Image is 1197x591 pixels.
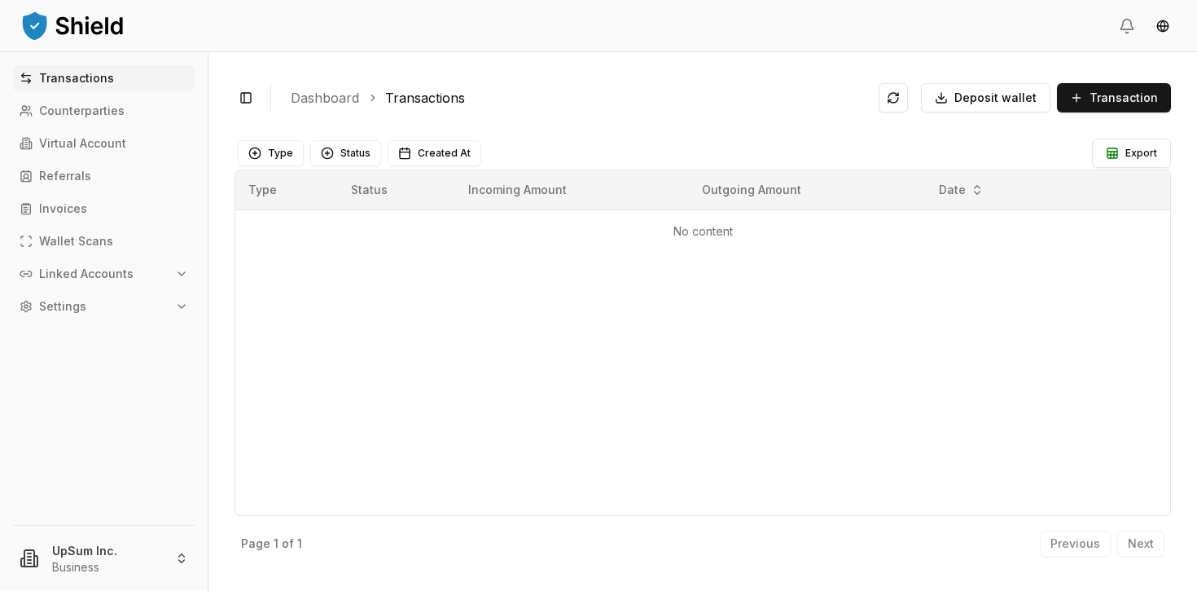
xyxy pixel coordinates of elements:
button: Date [932,177,990,203]
nav: breadcrumb [291,88,866,108]
a: Referrals [13,163,195,189]
p: Settings [39,301,86,312]
button: Export [1092,139,1171,168]
p: Wallet Scans [39,236,113,247]
p: 1 [274,538,278,549]
p: 1 [297,538,302,549]
span: Deposit wallet [954,90,1037,106]
button: Deposit wallet [921,83,1050,112]
button: Settings [13,293,195,320]
th: Incoming Amount [455,170,689,209]
button: UpSum Inc.Business [7,532,201,584]
button: Created At [388,140,481,166]
a: Transactions [13,65,195,91]
p: UpSum Inc. [52,542,162,559]
button: Linked Accounts [13,261,195,287]
span: Transaction [1090,90,1158,106]
p: Virtual Account [39,138,126,149]
img: ShieldPay Logo [20,9,125,42]
p: Invoices [39,203,87,214]
span: Created At [418,147,471,160]
p: Page [241,538,270,549]
a: Transactions [385,88,465,108]
a: Dashboard [291,88,359,108]
p: Referrals [39,170,91,182]
p: Linked Accounts [39,268,134,280]
th: Type [235,170,338,209]
p: Transactions [39,73,114,84]
th: Outgoing Amount [689,170,924,209]
a: Invoices [13,196,195,222]
button: Transaction [1057,83,1171,112]
p: Counterparties [39,105,125,117]
button: Type [238,140,304,166]
p: No content [248,223,1157,240]
button: Status [310,140,381,166]
a: Wallet Scans [13,228,195,254]
a: Counterparties [13,98,195,124]
p: of [282,538,294,549]
a: Virtual Account [13,130,195,157]
th: Status [338,170,455,209]
p: Business [52,559,162,576]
